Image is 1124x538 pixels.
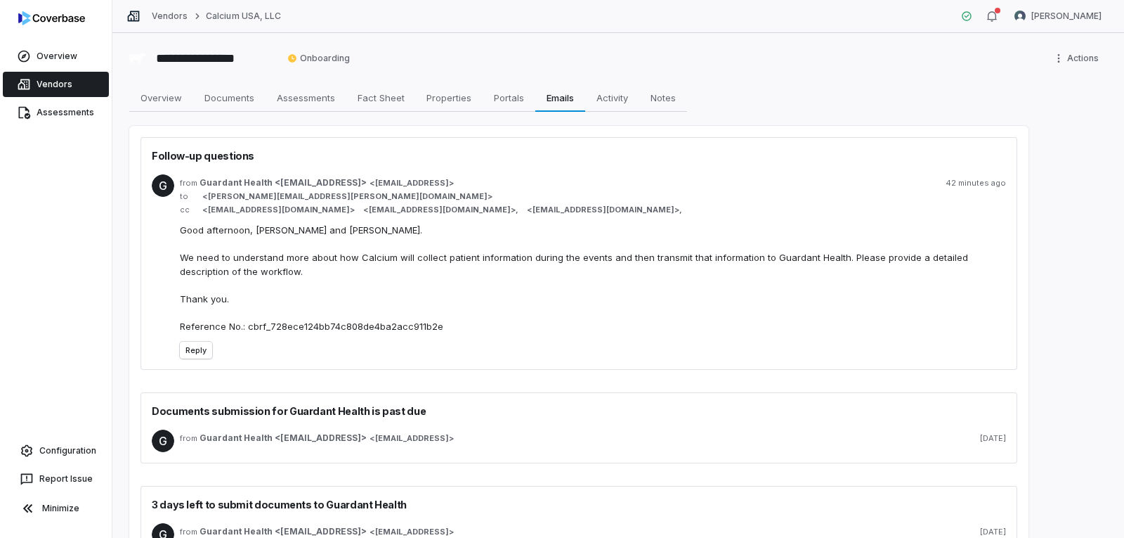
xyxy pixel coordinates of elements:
[202,191,208,202] span: <
[363,205,369,215] span: <
[152,148,254,163] span: Follow-up questions
[6,494,106,523] button: Minimize
[1006,6,1110,27] button: Arun Muthu avatar[PERSON_NAME]
[3,72,109,97] a: Vendors
[180,342,212,359] button: Reply
[200,526,367,537] span: Guardant Health <[EMAIL_ADDRESS]>
[208,205,350,215] span: [EMAIL_ADDRESS][DOMAIN_NAME]
[180,527,194,537] span: from
[180,191,194,202] span: to
[200,177,367,188] span: Guardant Health <[EMAIL_ADDRESS]>
[180,433,194,444] span: from
[1014,11,1026,22] img: Arun Muthu avatar
[980,527,1006,537] span: [DATE]
[200,205,355,215] span: >
[488,89,530,107] span: Portals
[208,191,488,202] span: [PERSON_NAME][EMAIL_ADDRESS][PERSON_NAME][DOMAIN_NAME]
[360,205,518,215] span: > ,
[369,205,511,215] span: [EMAIL_ADDRESS][DOMAIN_NAME]
[206,11,281,22] a: Calcium USA, LLC
[18,11,85,25] img: logo-D7KZi-bG.svg
[591,89,634,107] span: Activity
[3,100,109,125] a: Assessments
[180,205,194,215] span: cc
[37,107,94,118] span: Assessments
[946,178,1006,188] span: 42 minutes ago
[180,178,194,188] span: from
[980,433,1006,444] span: [DATE]
[645,89,681,107] span: Notes
[152,174,174,197] span: G
[152,430,174,452] span: G
[200,191,492,202] span: >
[152,497,407,512] span: 3 days left to submit documents to Guardant Health
[370,178,375,188] span: <
[375,178,449,188] span: [EMAIL_ADDRESS]
[1031,11,1102,22] span: [PERSON_NAME]
[200,177,454,188] span: >
[135,89,188,107] span: Overview
[42,503,79,514] span: Minimize
[287,53,350,64] span: Onboarding
[39,445,96,456] span: Configuration
[200,433,367,444] span: Guardant Health <[EMAIL_ADDRESS]>
[180,224,1006,333] div: Good afternoon, [PERSON_NAME] and [PERSON_NAME]. We need to understand more about how Calcium wil...
[375,433,449,444] span: [EMAIL_ADDRESS]
[37,79,72,90] span: Vendors
[3,44,109,69] a: Overview
[199,89,260,107] span: Documents
[541,89,579,107] span: Emails
[152,404,426,418] span: Documents submission for Guardant Health is past due
[200,526,454,537] span: >
[532,205,674,215] span: [EMAIL_ADDRESS][DOMAIN_NAME]
[152,11,188,22] a: Vendors
[200,433,454,444] span: >
[527,205,532,215] span: <
[352,89,410,107] span: Fact Sheet
[421,89,477,107] span: Properties
[6,438,106,463] a: Configuration
[37,51,77,62] span: Overview
[39,473,93,485] span: Report Issue
[1049,48,1107,69] button: More actions
[375,527,449,537] span: [EMAIL_ADDRESS]
[202,205,208,215] span: <
[271,89,341,107] span: Assessments
[370,527,375,537] span: <
[524,205,682,215] span: > ,
[370,433,375,444] span: <
[6,466,106,492] button: Report Issue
